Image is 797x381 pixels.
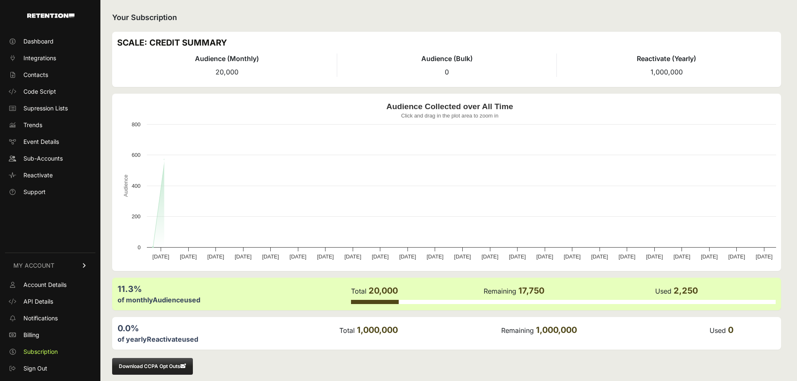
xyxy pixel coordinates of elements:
span: Event Details [23,138,59,146]
text: [DATE] [756,253,772,260]
a: Dashboard [5,35,95,48]
text: [DATE] [536,253,553,260]
label: Total [339,326,355,335]
label: Reactivate [147,335,182,343]
span: 2,250 [674,286,698,296]
text: [DATE] [728,253,745,260]
span: Code Script [23,87,56,96]
label: Remaining [501,326,534,335]
span: Subscription [23,348,58,356]
text: [DATE] [290,253,306,260]
text: [DATE] [646,253,663,260]
text: [DATE] [317,253,334,260]
a: Integrations [5,51,95,65]
span: 1,000,000 [357,325,398,335]
span: 17,750 [518,286,544,296]
h4: Reactivate (Yearly) [557,54,776,64]
text: 0 [138,244,141,251]
button: Download CCPA Opt Outs [112,358,193,375]
a: Trends [5,118,95,132]
text: [DATE] [372,253,389,260]
span: MY ACCOUNT [13,261,54,270]
a: Event Details [5,135,95,148]
a: Support [5,185,95,199]
svg: Audience Collected over All Time [117,99,782,266]
h4: Audience (Bulk) [337,54,556,64]
h3: SCALE: CREDIT SUMMARY [117,37,776,49]
span: Support [23,188,46,196]
a: Notifications [5,312,95,325]
span: Notifications [23,314,58,322]
text: [DATE] [344,253,361,260]
text: 200 [132,213,141,220]
h2: Your Subscription [112,12,781,23]
text: [DATE] [262,253,279,260]
text: 400 [132,183,141,189]
text: [DATE] [235,253,251,260]
text: [DATE] [207,253,224,260]
a: Supression Lists [5,102,95,115]
a: Sign Out [5,362,95,375]
span: Supression Lists [23,104,68,113]
label: Audience [153,296,184,304]
span: API Details [23,297,53,306]
span: 0 [728,325,733,335]
a: Contacts [5,68,95,82]
text: [DATE] [674,253,690,260]
text: 600 [132,152,141,158]
div: 0.0% [118,322,338,334]
text: Audience Collected over All Time [387,102,513,111]
text: [DATE] [591,253,608,260]
div: of yearly used [118,334,338,344]
a: Subscription [5,345,95,358]
span: Integrations [23,54,56,62]
span: 1,000,000 [651,68,683,76]
span: Account Details [23,281,67,289]
div: of monthly used [118,295,350,305]
text: Audience [123,174,129,197]
span: 20,000 [369,286,398,296]
text: [DATE] [152,253,169,260]
span: Dashboard [23,37,54,46]
a: Code Script [5,85,95,98]
span: 20,000 [215,68,238,76]
text: [DATE] [399,253,416,260]
span: Billing [23,331,39,339]
span: 0 [445,68,449,76]
a: Reactivate [5,169,95,182]
text: [DATE] [454,253,471,260]
label: Total [351,287,366,295]
span: Sign Out [23,364,47,373]
text: [DATE] [564,253,581,260]
span: Sub-Accounts [23,154,63,163]
text: 800 [132,121,141,128]
span: Contacts [23,71,48,79]
text: [DATE] [509,253,525,260]
span: Trends [23,121,42,129]
text: Click and drag in the plot area to zoom in [401,113,499,119]
a: Account Details [5,278,95,292]
label: Remaining [484,287,516,295]
text: [DATE] [701,253,718,260]
label: Used [655,287,671,295]
text: [DATE] [427,253,443,260]
a: Billing [5,328,95,342]
div: 11.3% [118,283,350,295]
h4: Audience (Monthly) [117,54,337,64]
text: [DATE] [619,253,636,260]
span: Reactivate [23,171,53,179]
text: [DATE] [482,253,498,260]
a: API Details [5,295,95,308]
label: Used [710,326,726,335]
text: [DATE] [180,253,197,260]
a: Sub-Accounts [5,152,95,165]
span: 1,000,000 [536,325,577,335]
img: Retention.com [27,13,74,18]
a: MY ACCOUNT [5,253,95,278]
